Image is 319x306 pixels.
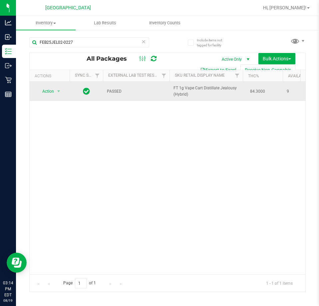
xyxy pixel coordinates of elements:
[288,74,308,78] a: Available
[248,74,259,78] a: THC%
[287,88,312,95] span: 9
[29,37,149,47] input: Search Package ID, Item Name, SKU, Lot or Part Number...
[45,5,91,11] span: [GEOGRAPHIC_DATA]
[16,20,76,26] span: Inventory
[5,62,12,69] inline-svg: Outbound
[5,34,12,40] inline-svg: Inbound
[5,48,12,55] inline-svg: Inventory
[140,20,189,26] span: Inventory Counts
[263,56,291,61] span: Bulk Actions
[247,87,268,96] span: 84.3000
[55,87,63,96] span: select
[3,280,13,298] p: 03:14 PM EDT
[7,253,27,273] iframe: Resource center
[58,278,102,288] span: Page of 1
[175,73,225,78] a: Sku Retail Display Name
[258,53,295,64] button: Bulk Actions
[135,16,194,30] a: Inventory Counts
[263,5,306,10] span: Hi, [PERSON_NAME]!
[75,278,87,288] input: 1
[85,20,125,26] span: Lab Results
[108,73,160,78] a: External Lab Test Result
[5,91,12,98] inline-svg: Reports
[141,37,146,46] span: Clear
[75,73,101,78] a: Sync Status
[16,16,76,30] a: Inventory
[92,70,103,81] a: Filter
[5,77,12,83] inline-svg: Retail
[196,64,240,76] button: Export to Excel
[232,70,243,81] a: Filter
[107,88,165,95] span: PASSED
[5,19,12,26] inline-svg: Analytics
[87,55,134,62] span: All Packages
[261,278,298,288] span: 1 - 1 of 1 items
[197,38,230,48] span: Include items not tagged for facility
[159,70,169,81] a: Filter
[83,87,90,96] span: In Sync
[76,16,135,30] a: Lab Results
[173,85,239,98] span: FT 1g Vape Cart Distillate Jealousy (Hybrid)
[240,64,295,76] button: Receive Non-Cannabis
[36,87,54,96] span: Action
[35,74,67,78] div: Actions
[3,298,13,303] p: 08/19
